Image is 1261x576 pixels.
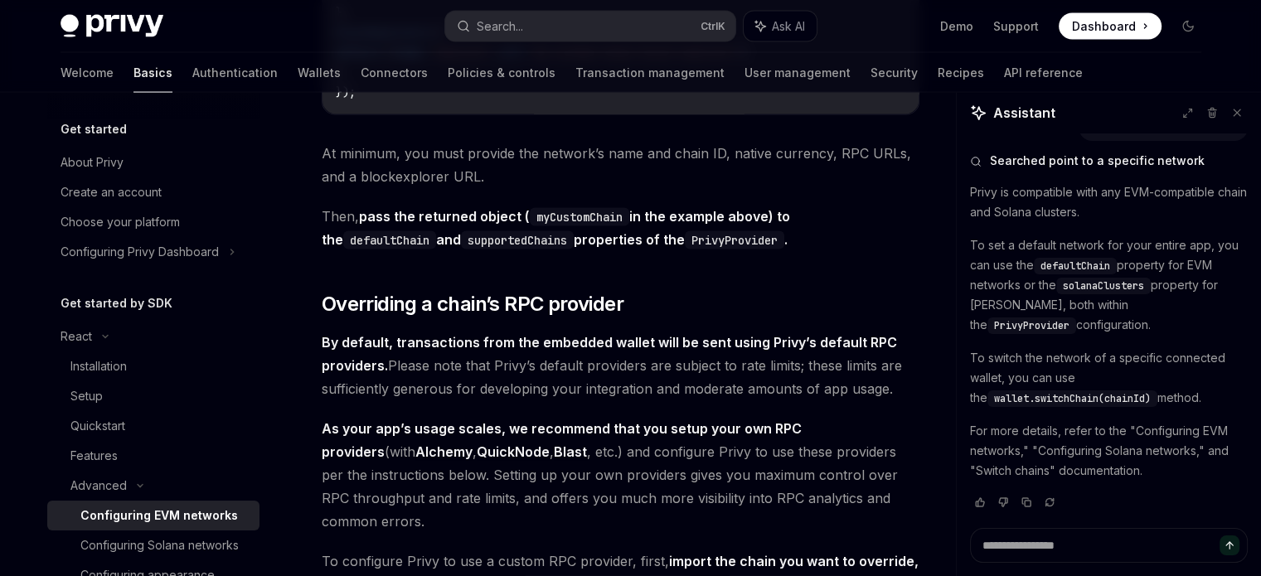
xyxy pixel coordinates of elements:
a: Quickstart [47,411,259,441]
strong: By default, transactions from the embedded wallet will be sent using Privy’s default RPC providers. [322,334,897,374]
span: Dashboard [1072,18,1136,35]
a: Configuring Solana networks [47,530,259,560]
a: Configuring EVM networks [47,501,259,530]
a: Blast [554,443,587,461]
a: QuickNode [477,443,550,461]
div: Configuring Privy Dashboard [61,242,219,262]
p: For more details, refer to the "Configuring EVM networks," "Configuring Solana networks," and "Sw... [970,421,1248,481]
code: myCustomChain [530,208,629,226]
a: Connectors [361,53,428,93]
code: supportedChains [461,231,574,249]
span: defaultChain [1040,259,1110,273]
button: Searched point to a specific network [970,152,1248,169]
a: Security [871,53,918,93]
div: Setup [70,386,103,406]
div: Create an account [61,182,162,202]
button: Search...CtrlK [445,12,735,41]
a: User management [744,53,851,93]
div: Advanced [70,476,127,496]
a: Recipes [938,53,984,93]
a: Dashboard [1059,13,1162,40]
a: Alchemy [415,443,473,461]
div: Installation [70,356,127,376]
div: Quickstart [70,416,125,436]
span: Overriding a chain’s RPC provider [322,291,623,317]
a: Features [47,441,259,471]
button: Ask AI [744,12,817,41]
a: Wallets [298,53,341,93]
a: API reference [1004,53,1083,93]
div: React [61,327,92,346]
span: Ctrl K [701,20,725,33]
span: Ask AI [772,18,805,35]
div: Configuring Solana networks [80,535,239,555]
h5: Get started [61,119,127,139]
span: Searched point to a specific network [990,152,1205,169]
span: solanaClusters [1063,279,1144,293]
a: Support [993,18,1039,35]
a: Authentication [192,53,278,93]
a: About Privy [47,148,259,177]
div: About Privy [61,152,124,172]
span: (with , , , etc.) and configure Privy to use these providers per the instructions below. Setting ... [322,417,919,533]
div: Configuring EVM networks [80,506,238,525]
a: Choose your platform [47,207,259,237]
a: Create an account [47,177,259,207]
div: Search... [477,17,523,36]
span: Then, [322,205,919,251]
p: Privy is compatible with any EVM-compatible chain and Solana clusters. [970,182,1248,222]
p: To set a default network for your entire app, you can use the property for EVM networks or the pr... [970,235,1248,335]
button: Send message [1220,535,1239,555]
h5: Get started by SDK [61,293,172,313]
code: defaultChain [343,231,436,249]
button: Toggle dark mode [1175,13,1201,40]
img: dark logo [61,15,163,38]
span: Please note that Privy’s default providers are subject to rate limits; these limits are sufficien... [322,331,919,400]
div: Choose your platform [61,212,180,232]
a: Setup [47,381,259,411]
p: To switch the network of a specific connected wallet, you can use the method. [970,348,1248,408]
a: Transaction management [575,53,725,93]
span: wallet.switchChain(chainId) [994,392,1151,405]
a: Basics [133,53,172,93]
span: Assistant [993,103,1055,123]
a: Policies & controls [448,53,555,93]
a: Installation [47,351,259,381]
div: Features [70,446,118,466]
a: Demo [940,18,973,35]
span: PrivyProvider [994,319,1069,332]
a: Welcome [61,53,114,93]
strong: pass the returned object ( in the example above) to the and properties of the . [322,208,790,248]
span: At minimum, you must provide the network’s name and chain ID, native currency, RPC URLs, and a bl... [322,142,919,188]
code: PrivyProvider [685,231,784,249]
strong: As your app’s usage scales, we recommend that you setup your own RPC providers [322,420,802,460]
span: }); [336,85,356,100]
